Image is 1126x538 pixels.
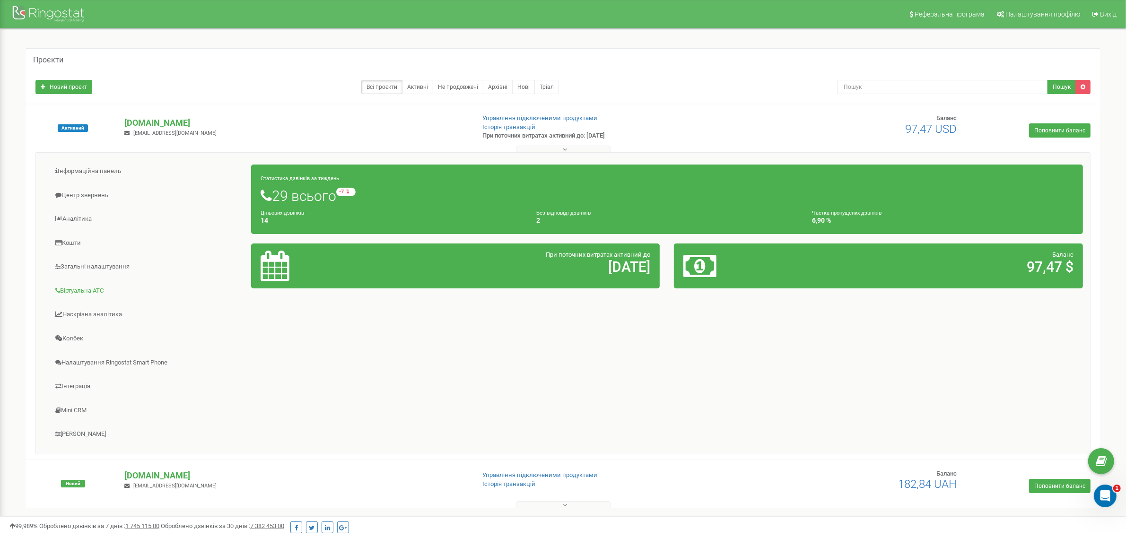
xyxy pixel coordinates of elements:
a: Управління підключеними продуктами [482,114,597,121]
span: Налаштування профілю [1005,10,1080,18]
a: Новий проєкт [35,80,92,94]
span: 1 [1113,485,1121,492]
a: Інтеграція [43,375,252,398]
input: Пошук [838,80,1048,94]
a: Загальні налаштування [43,255,252,278]
p: При поточних витратах активний до: [DATE] [482,131,735,140]
a: Тріал [534,80,559,94]
a: Віртуальна АТС [43,279,252,303]
span: Баланс [1052,251,1074,258]
span: Оброблено дзвінків за 30 днів : [161,522,284,529]
h1: 29 всього [261,188,1074,204]
p: [DOMAIN_NAME] [124,469,467,482]
small: Цільових дзвінків [261,210,304,216]
span: 97,47 USD [905,122,957,136]
a: Кошти [43,232,252,255]
small: Статистика дзвінків за тиждень [261,175,339,182]
span: 182,84 UAH [898,477,957,491]
button: Пошук [1047,80,1076,94]
span: Реферальна програма [915,10,985,18]
span: [EMAIL_ADDRESS][DOMAIN_NAME] [133,483,217,489]
a: Інформаційна панель [43,160,252,183]
span: Баланс [936,470,957,477]
a: Mini CRM [43,399,252,422]
h2: [DATE] [395,259,651,275]
span: При поточних витратах активний до [546,251,650,258]
u: 1 745 115,00 [125,522,159,529]
h4: 14 [261,217,522,224]
a: Архівні [483,80,513,94]
span: Активний [58,124,88,132]
a: Всі проєкти [361,80,402,94]
a: Не продовжені [433,80,483,94]
small: -7 [336,188,356,196]
a: Аналiтика [43,208,252,231]
a: Поповнити баланс [1029,479,1091,493]
a: Колбек [43,327,252,350]
h4: 6,90 % [812,217,1074,224]
span: [EMAIL_ADDRESS][DOMAIN_NAME] [133,130,217,136]
span: Баланс [936,114,957,121]
h4: 2 [536,217,798,224]
span: 99,989% [9,522,38,529]
small: Частка пропущених дзвінків [812,210,882,216]
h2: 97,47 $ [818,259,1074,275]
a: Активні [402,80,433,94]
a: Налаштування Ringostat Smart Phone [43,351,252,374]
span: Новий [61,480,85,487]
a: [PERSON_NAME] [43,423,252,446]
a: Поповнити баланс [1029,123,1091,138]
u: 7 382 453,00 [250,522,284,529]
span: Оброблено дзвінків за 7 днів : [39,522,159,529]
a: Наскрізна аналітика [43,303,252,326]
iframe: Intercom live chat [1094,485,1117,507]
a: Історія транзакцій [482,480,535,487]
a: Історія транзакцій [482,123,535,130]
span: Вихід [1100,10,1117,18]
small: Без відповіді дзвінків [536,210,591,216]
a: Нові [512,80,535,94]
a: Центр звернень [43,184,252,207]
a: Управління підключеними продуктами [482,471,597,478]
h5: Проєкти [33,56,63,64]
p: [DOMAIN_NAME] [124,117,467,129]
